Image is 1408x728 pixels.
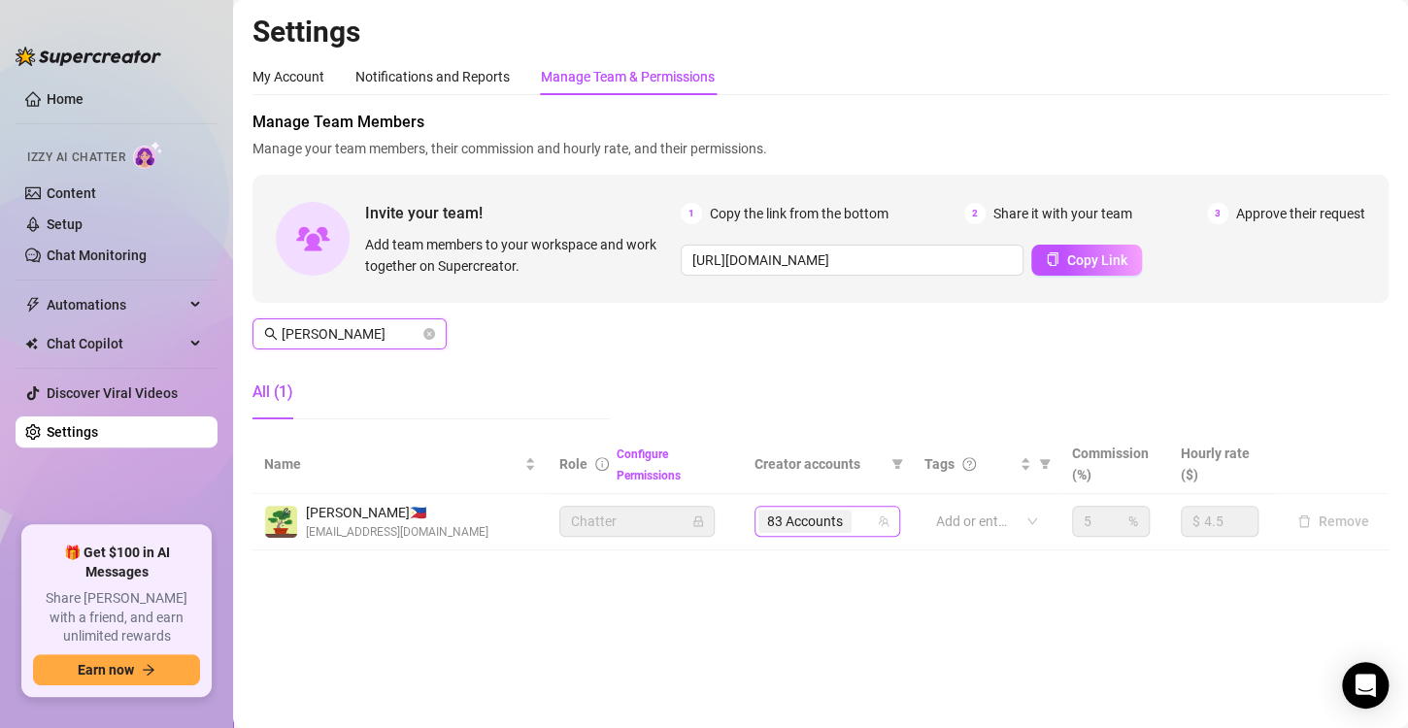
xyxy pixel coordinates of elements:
[767,511,843,532] span: 83 Accounts
[559,456,587,472] span: Role
[710,203,888,224] span: Copy the link from the bottom
[964,203,986,224] span: 2
[78,662,134,678] span: Earn now
[47,185,96,201] a: Content
[1035,449,1055,479] span: filter
[962,457,976,471] span: question-circle
[252,138,1389,159] span: Manage your team members, their commission and hourly rate, and their permissions.
[571,507,703,536] span: Chatter
[1046,252,1059,266] span: copy
[888,449,907,479] span: filter
[306,502,488,523] span: [PERSON_NAME] 🇵🇭
[47,216,83,232] a: Setup
[993,203,1132,224] span: Share it with your team
[252,381,293,404] div: All (1)
[142,663,155,677] span: arrow-right
[33,589,200,646] span: Share [PERSON_NAME] with a friend, and earn unlimited rewards
[47,91,84,107] a: Home
[252,66,324,87] div: My Account
[252,435,548,494] th: Name
[25,297,41,313] span: thunderbolt
[355,66,510,87] div: Notifications and Reports
[25,337,38,350] img: Chat Copilot
[27,149,125,167] span: Izzy AI Chatter
[758,510,852,533] span: 83 Accounts
[617,447,681,482] a: Configure Permissions
[1067,252,1127,268] span: Copy Link
[1290,510,1377,533] button: Remove
[1060,435,1169,494] th: Commission (%)
[306,523,488,542] span: [EMAIL_ADDRESS][DOMAIN_NAME]
[878,515,889,527] span: team
[423,328,435,340] button: close-circle
[133,141,163,169] img: AI Chatter
[1207,203,1228,224] span: 3
[891,458,903,470] span: filter
[924,453,955,475] span: Tags
[692,515,704,527] span: lock
[33,544,200,581] span: 🎁 Get $100 in AI Messages
[252,14,1389,50] h2: Settings
[1342,662,1389,709] div: Open Intercom Messenger
[365,201,681,225] span: Invite your team!
[264,327,278,341] span: search
[252,111,1389,134] span: Manage Team Members
[16,47,161,66] img: logo-BBDzfeDw.svg
[33,654,200,685] button: Earn nowarrow-right
[265,506,297,538] img: Juan Mutya
[595,457,609,471] span: info-circle
[264,453,520,475] span: Name
[47,385,178,401] a: Discover Viral Videos
[365,234,673,277] span: Add team members to your workspace and work together on Supercreator.
[541,66,715,87] div: Manage Team & Permissions
[681,203,702,224] span: 1
[47,328,184,359] span: Chat Copilot
[47,424,98,440] a: Settings
[1169,435,1278,494] th: Hourly rate ($)
[1039,458,1051,470] span: filter
[47,289,184,320] span: Automations
[754,453,884,475] span: Creator accounts
[47,248,147,263] a: Chat Monitoring
[1236,203,1365,224] span: Approve their request
[282,323,419,345] input: Search members
[1031,245,1142,276] button: Copy Link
